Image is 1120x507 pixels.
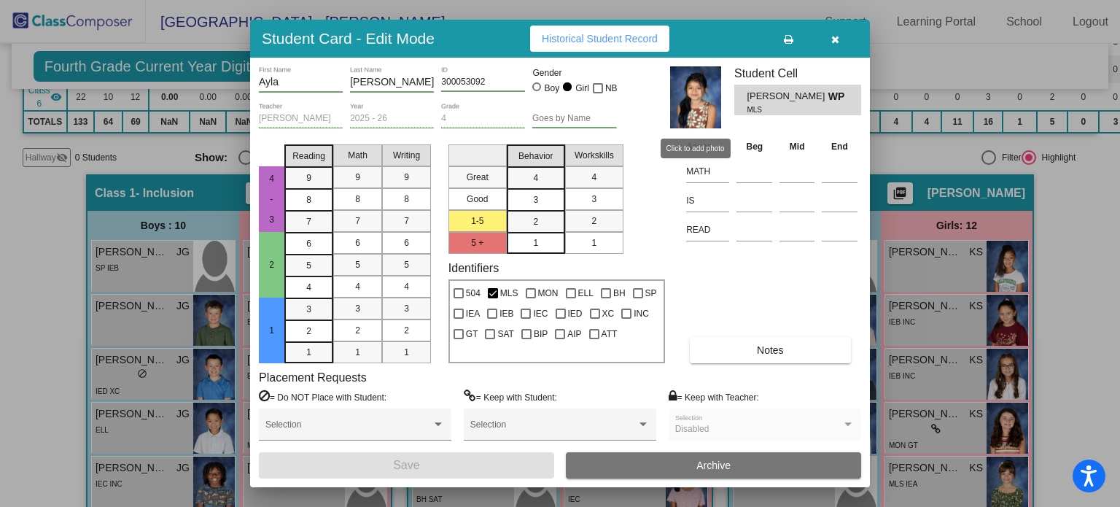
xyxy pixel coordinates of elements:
h3: Student Card - Edit Mode [262,29,435,47]
span: Archive [696,460,731,471]
span: SAT [497,325,513,343]
span: 1 [355,346,360,359]
span: 1 [306,346,311,359]
span: INC [634,305,649,322]
input: teacher [259,114,343,124]
span: 1 [265,325,279,336]
span: XC [602,305,615,322]
span: 2 [265,260,279,270]
input: assessment [686,190,729,212]
span: 6 [355,236,360,249]
span: 2 [404,324,409,337]
span: 5 [355,258,360,271]
span: 3 [404,302,409,315]
span: 4 [306,281,311,294]
span: 3 [306,303,311,316]
span: 1 [404,346,409,359]
span: 6 [404,236,409,249]
span: 1 [591,236,596,249]
span: 7 [404,214,409,228]
span: Reading [292,150,325,163]
span: Historical Student Record [542,33,658,44]
span: AIP [567,325,581,343]
span: 9 [355,171,360,184]
input: assessment [686,160,729,182]
span: 1 [533,236,538,249]
span: 6 [306,237,311,250]
span: 4 [404,280,409,293]
span: MON [538,285,559,302]
span: 9 [404,171,409,184]
input: grade [441,114,525,124]
span: Math [348,149,367,162]
span: BH [613,285,626,302]
span: 4 - 3 [265,174,279,225]
span: Writing [393,149,420,162]
span: 3 [591,193,596,206]
span: 9 [306,171,311,185]
span: 7 [306,215,311,228]
span: 8 [404,193,409,206]
span: 4 [355,280,360,293]
span: 2 [533,215,538,228]
button: Save [259,452,554,479]
span: Notes [757,344,784,356]
span: Workskills [575,149,614,162]
span: 504 [466,285,481,302]
th: Beg [733,139,776,155]
span: IED [568,305,583,322]
span: GT [466,325,478,343]
span: [PERSON_NAME] [747,89,828,104]
span: SP [645,285,657,302]
input: Enter ID [441,77,525,88]
span: 4 [533,171,538,185]
span: 3 [533,193,538,206]
span: ATT [602,325,618,343]
label: = Keep with Teacher: [669,390,759,404]
button: Notes [690,337,850,363]
span: 4 [591,171,596,184]
span: Disabled [675,424,709,434]
span: MLS [500,285,518,302]
label: Identifiers [448,261,499,275]
span: 3 [355,302,360,315]
button: Historical Student Record [530,26,669,52]
mat-label: Gender [532,66,616,80]
span: Behavior [518,150,553,163]
th: End [818,139,861,155]
span: 5 [306,259,311,272]
div: Girl [575,82,589,95]
input: assessment [686,219,729,241]
span: IEA [466,305,480,322]
span: NB [605,80,618,97]
input: year [350,114,434,124]
span: 5 [404,258,409,271]
span: 8 [355,193,360,206]
span: BIP [534,325,548,343]
span: 7 [355,214,360,228]
span: 8 [306,193,311,206]
span: 2 [355,324,360,337]
label: = Keep with Student: [464,390,557,404]
span: IEC [533,305,548,322]
span: IEB [499,305,513,322]
span: 2 [591,214,596,228]
span: Save [393,459,419,471]
label: = Do NOT Place with Student: [259,390,386,404]
input: goes by name [532,114,616,124]
div: Boy [544,82,560,95]
button: Archive [566,452,861,479]
span: ELL [578,285,594,302]
label: Placement Requests [259,371,367,384]
th: Mid [776,139,818,155]
span: WP [828,89,849,104]
th: Asses [682,139,733,155]
span: 2 [306,325,311,338]
h3: Student Cell [734,66,861,80]
span: MLS [747,104,817,115]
